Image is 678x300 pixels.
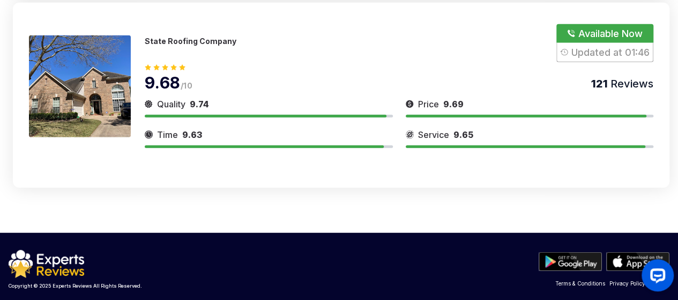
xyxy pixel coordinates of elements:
[591,77,608,90] span: 121
[406,128,414,141] img: slider icon
[555,280,605,288] a: Terms & Conditions
[443,99,464,109] span: 9.69
[157,128,178,141] span: Time
[418,98,439,111] span: Price
[29,35,131,137] img: 175466241759781.jpeg
[609,280,645,288] a: Privacy Policy
[157,98,185,111] span: Quality
[418,128,449,141] span: Service
[9,250,84,278] img: logo
[406,98,414,111] img: slider icon
[539,252,602,271] img: play store btn
[181,81,192,90] span: /10
[633,255,678,300] iframe: OpenWidget widget
[608,77,653,90] span: Reviews
[606,252,669,271] img: apple store btn
[9,282,142,290] p: Copyright © 2025 Experts Reviews All Rights Reserved.
[182,129,202,140] span: 9.63
[145,128,153,141] img: slider icon
[145,98,153,111] img: slider icon
[145,73,181,92] span: 9.68
[453,129,473,140] span: 9.65
[145,36,236,46] p: State Roofing Company
[190,99,209,109] span: 9.74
